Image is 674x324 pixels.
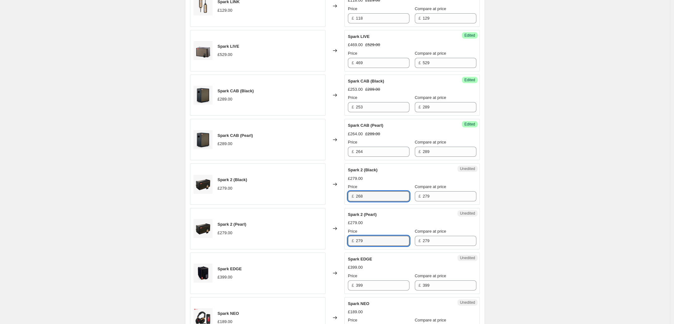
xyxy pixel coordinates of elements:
span: Compare at price [415,229,446,234]
span: Spark 2 (Pearl) [218,222,246,227]
span: Unedited [460,166,475,171]
span: £ [419,238,421,243]
span: £ [419,149,421,154]
span: Price [348,184,357,189]
span: Edited [464,122,475,127]
span: Spark LIVE [218,44,239,49]
span: Edited [464,77,475,83]
span: Compare at price [415,318,446,322]
div: £469.00 [348,42,363,48]
img: 2_ab40273d-69a0-40d8-964a-28aaf734dad2_80x.jpg [194,219,212,238]
strike: £529.00 [365,42,380,48]
span: Compare at price [415,51,446,56]
span: £ [419,105,421,109]
span: Edited [464,33,475,38]
span: Compare at price [415,184,446,189]
span: Compare at price [415,140,446,144]
span: £ [352,105,354,109]
span: Price [348,95,357,100]
span: Price [348,140,357,144]
span: Spark EDGE [348,257,372,261]
span: Spark CAB (Pearl) [218,133,253,138]
div: £129.00 [218,7,232,14]
div: £399.00 [348,264,363,271]
span: Spark NEO [218,311,239,316]
div: £264.00 [348,131,363,137]
span: Spark LIVE [348,34,370,39]
span: £ [352,238,354,243]
span: Spark CAB (Black) [218,89,254,93]
span: £ [419,283,421,288]
span: £ [419,60,421,65]
span: £ [352,149,354,154]
span: Compare at price [415,95,446,100]
span: Price [348,273,357,278]
strike: £289.00 [365,86,380,93]
span: Spark NEO [348,301,369,306]
strike: £289.00 [365,131,380,137]
div: £289.00 [218,141,232,147]
div: £279.00 [218,230,232,236]
span: Spark CAB (Black) [348,79,384,83]
img: 2_a1cbfa2f-4650-4902-b3ec-88695abbb5d4_80x.jpg [194,86,212,105]
img: 1_e1c626f0-9f52-4441-adc9-49588dc1c65b_80x.jpg [194,41,212,60]
span: Compare at price [415,273,446,278]
div: £399.00 [218,274,232,280]
img: 01_017041bc-a104-4ced-b818-1224be4eb8ba_80x.jpg [194,264,212,283]
span: Price [348,6,357,11]
span: £ [352,60,354,65]
span: £ [352,194,354,199]
span: Spark 2 (Black) [348,168,378,172]
span: Price [348,318,357,322]
span: Spark 2 (Black) [218,177,247,182]
div: £279.00 [218,185,232,192]
span: Unedited [460,255,475,260]
span: £ [419,194,421,199]
span: Price [348,229,357,234]
div: £189.00 [348,309,363,315]
div: £529.00 [218,52,232,58]
span: Spark CAB (Pearl) [348,123,383,128]
span: Unedited [460,211,475,216]
span: Compare at price [415,6,446,11]
span: Unedited [460,300,475,305]
div: £253.00 [348,86,363,93]
span: £ [352,16,354,21]
span: £ [352,283,354,288]
img: 2_a1cbfa2f-4650-4902-b3ec-88695abbb5d4_80x.jpg [194,130,212,149]
span: Spark 2 (Pearl) [348,212,377,217]
span: Price [348,51,357,56]
div: £279.00 [348,220,363,226]
span: Spark EDGE [218,266,242,271]
img: 2_ab40273d-69a0-40d8-964a-28aaf734dad2_80x.jpg [194,175,212,194]
span: £ [419,16,421,21]
div: £289.00 [218,96,232,102]
div: £279.00 [348,175,363,182]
